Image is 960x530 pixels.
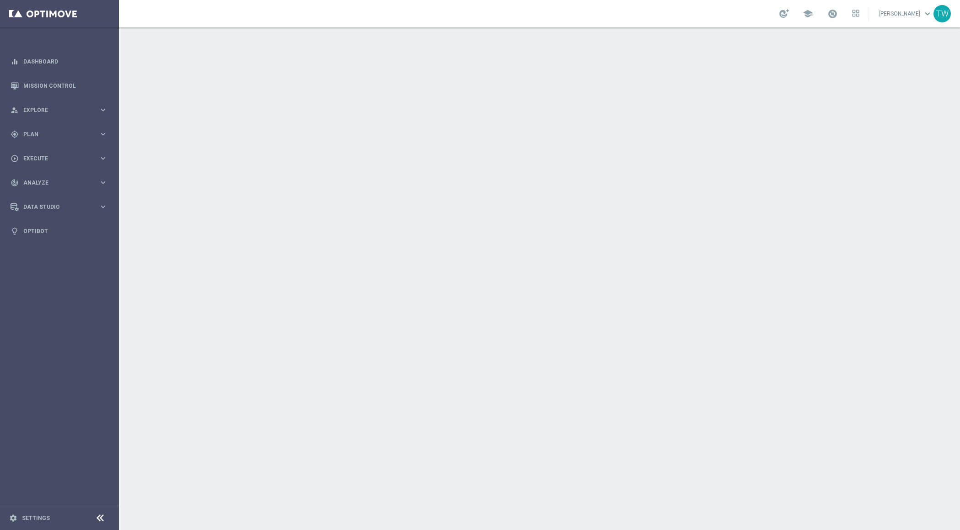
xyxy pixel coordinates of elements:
[9,514,17,522] i: settings
[11,130,99,138] div: Plan
[11,227,19,235] i: lightbulb
[11,179,19,187] i: track_changes
[11,74,107,98] div: Mission Control
[99,202,107,211] i: keyboard_arrow_right
[878,7,933,21] a: [PERSON_NAME]keyboard_arrow_down
[23,204,99,210] span: Data Studio
[10,203,108,211] button: Data Studio keyboard_arrow_right
[23,107,99,113] span: Explore
[23,219,107,243] a: Optibot
[11,154,19,163] i: play_circle_outline
[99,154,107,163] i: keyboard_arrow_right
[10,179,108,186] button: track_changes Analyze keyboard_arrow_right
[11,49,107,74] div: Dashboard
[23,74,107,98] a: Mission Control
[10,228,108,235] button: lightbulb Optibot
[11,219,107,243] div: Optibot
[803,9,813,19] span: school
[11,179,99,187] div: Analyze
[11,58,19,66] i: equalizer
[99,178,107,187] i: keyboard_arrow_right
[10,82,108,90] button: Mission Control
[23,180,99,185] span: Analyze
[99,106,107,114] i: keyboard_arrow_right
[11,106,19,114] i: person_search
[933,5,951,22] div: TW
[10,58,108,65] button: equalizer Dashboard
[23,132,99,137] span: Plan
[23,49,107,74] a: Dashboard
[10,131,108,138] button: gps_fixed Plan keyboard_arrow_right
[99,130,107,138] i: keyboard_arrow_right
[10,155,108,162] button: play_circle_outline Execute keyboard_arrow_right
[11,130,19,138] i: gps_fixed
[11,154,99,163] div: Execute
[923,9,933,19] span: keyboard_arrow_down
[10,106,108,114] button: person_search Explore keyboard_arrow_right
[11,203,99,211] div: Data Studio
[23,156,99,161] span: Execute
[22,515,50,521] a: Settings
[11,106,99,114] div: Explore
